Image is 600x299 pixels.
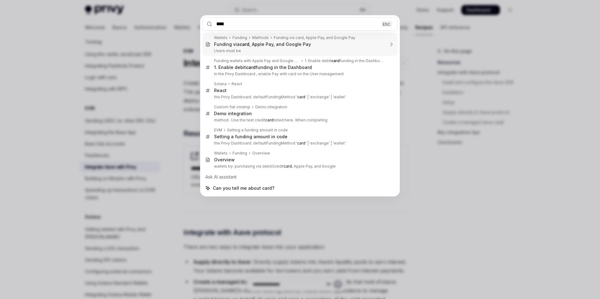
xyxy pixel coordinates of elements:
div: Overview [252,151,270,156]
b: card [284,164,292,169]
b: card [297,95,305,99]
div: Methods [252,35,269,40]
span: Can you tell me about card? [213,185,274,191]
p: wallets by: purchasing via debit/credit , Apple Pay, and Google [214,164,385,169]
div: Funding wallets with Apple Pay and Google Pay [214,58,300,63]
div: Solana [214,81,227,86]
b: card [240,42,249,47]
b: card [246,65,256,70]
div: Setting a funding amount in code [214,134,287,140]
div: Demo integration [214,111,252,116]
div: Funding via , Apple Pay, and Google Pay [214,42,311,47]
p: method . Use the test credit listed here. When completing [214,118,385,123]
b: card [297,141,305,145]
b: card [331,58,340,63]
div: ESC [381,21,392,27]
p: the Privy Dashboard. defaultFundingMethod ' ' | 'exchange' | 'wallet' [214,141,385,146]
div: Funding via card, Apple Pay, and Google Pay [274,35,355,40]
div: React [214,88,227,93]
div: Demo integration [255,105,287,110]
div: Funding [232,151,247,156]
div: Ask AI assistant [202,171,398,183]
b: card [265,118,273,122]
p: In the Privy Dashboard , enable Pay with card on the User management [214,71,385,76]
div: Custom fiat onramp [214,105,250,110]
p: the Privy Dashboard. defaultFundingMethod ' ' | 'exchange' | 'wallet' [214,95,385,100]
div: Setting a funding amount in code [227,128,288,133]
div: 1. Enable debit funding in the Dashboard [214,65,312,70]
div: 1. Enable debit funding in the Dashboard [305,58,385,63]
div: Overview [214,157,235,163]
div: Funding [232,35,247,40]
div: EVM [214,128,222,133]
div: React [232,81,242,86]
p: Users must be [214,48,385,53]
div: Wallets [214,35,227,40]
div: Wallets [214,151,227,156]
